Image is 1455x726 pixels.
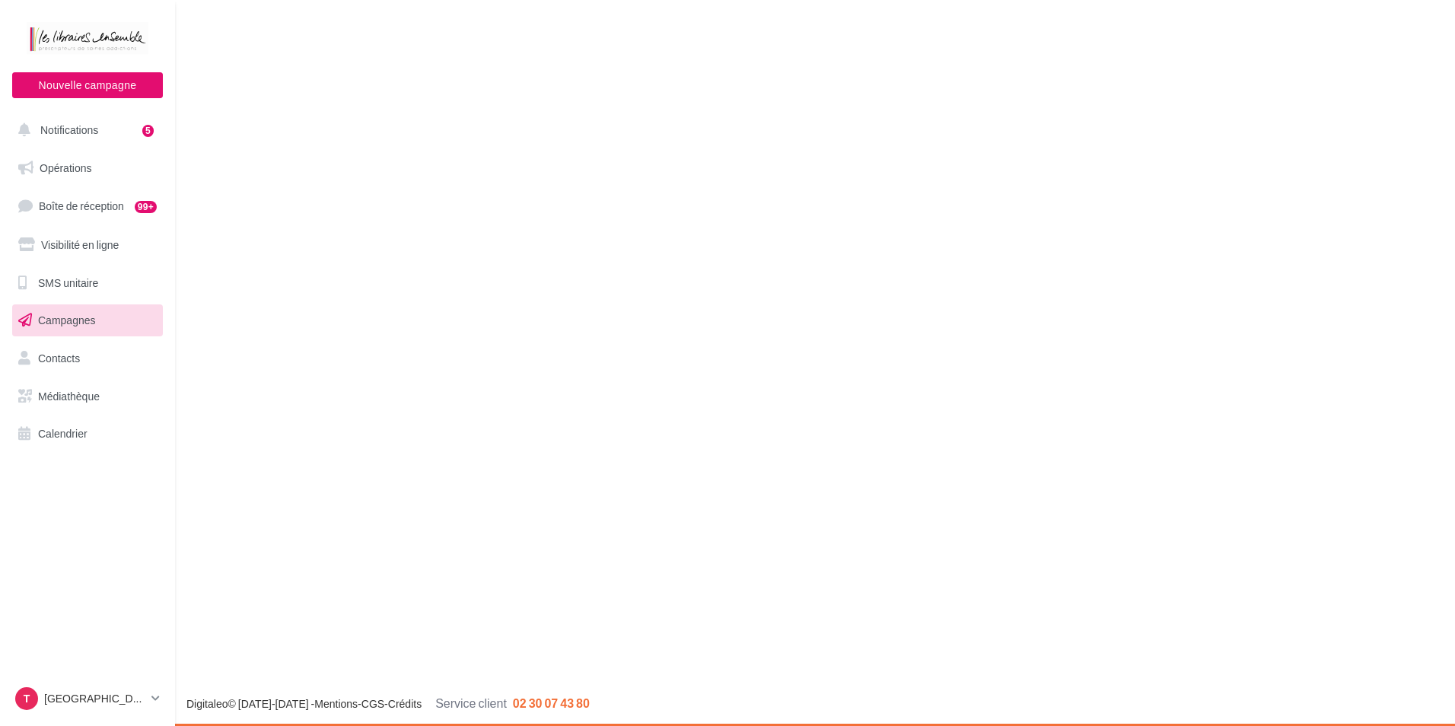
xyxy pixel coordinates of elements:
span: Visibilité en ligne [41,238,119,251]
span: 02 30 07 43 80 [513,696,590,710]
a: Contacts [9,342,166,374]
a: T [GEOGRAPHIC_DATA] [12,684,163,713]
span: © [DATE]-[DATE] - - - [186,697,590,710]
a: Médiathèque [9,381,166,412]
span: Boîte de réception [39,199,124,212]
a: Digitaleo [186,697,228,710]
span: SMS unitaire [38,275,98,288]
span: Médiathèque [38,390,100,403]
span: Service client [435,696,507,710]
a: Opérations [9,152,166,184]
button: Notifications 5 [9,114,160,146]
a: Mentions [314,697,358,710]
span: T [24,691,30,706]
div: 5 [142,125,154,137]
button: Nouvelle campagne [12,72,163,98]
span: Campagnes [38,314,96,326]
span: Opérations [40,161,91,174]
a: CGS [361,697,384,710]
span: Calendrier [38,427,88,440]
a: Crédits [388,697,422,710]
a: Boîte de réception99+ [9,189,166,222]
div: 99+ [135,201,157,213]
span: Contacts [38,352,80,365]
span: Notifications [40,123,98,136]
a: Campagnes [9,304,166,336]
a: SMS unitaire [9,267,166,299]
p: [GEOGRAPHIC_DATA] [44,691,145,706]
a: Calendrier [9,418,166,450]
a: Visibilité en ligne [9,229,166,261]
